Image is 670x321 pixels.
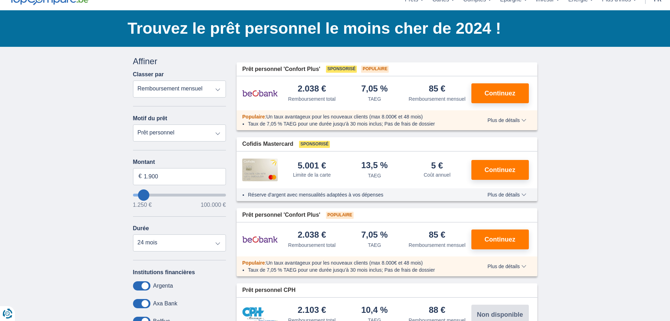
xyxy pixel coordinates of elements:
[237,259,472,266] div: :
[482,192,531,198] button: Plus de détails
[288,95,336,103] div: Remboursement total
[423,171,450,178] div: Coût annuel
[487,118,526,123] span: Plus de détails
[326,66,357,73] span: Sponsorisé
[139,172,142,181] span: €
[429,231,445,240] div: 85 €
[293,171,331,178] div: Limite de la carte
[128,17,537,39] h1: Trouvez le prêt personnel le moins cher de 2024 !
[471,83,529,103] button: Continuez
[288,242,336,249] div: Remboursement total
[299,141,330,148] span: Sponsorisé
[242,231,278,248] img: pret personnel Beobank
[368,172,381,179] div: TAEG
[477,311,523,318] span: Non disponible
[326,212,354,219] span: Populaire
[298,231,326,240] div: 2.038 €
[133,202,152,208] span: 1.250 €
[487,264,526,269] span: Plus de détails
[242,84,278,102] img: pret personnel Beobank
[248,120,467,127] li: Taux de 7,05 % TAEG pour une durée jusqu’à 30 mois inclus; Pas de frais de dossier
[298,84,326,94] div: 2.038 €
[133,115,167,122] label: Motif du prêt
[484,90,515,96] span: Continuez
[242,286,295,294] span: Prêt personnel CPH
[133,71,164,78] label: Classer par
[361,66,389,73] span: Populaire
[429,84,445,94] div: 85 €
[471,229,529,249] button: Continuez
[248,191,467,198] li: Réserve d'argent avec mensualités adaptées à vos dépenses
[248,266,467,273] li: Taux de 7,05 % TAEG pour une durée jusqu’à 30 mois inclus; Pas de frais de dossier
[484,167,515,173] span: Continuez
[487,192,526,197] span: Plus de détails
[153,283,173,289] label: Argenta
[361,84,388,94] div: 7,05 %
[242,260,265,266] span: Populaire
[133,55,226,67] div: Affiner
[368,242,381,249] div: TAEG
[133,225,149,232] label: Durée
[242,211,320,219] span: Prêt personnel 'Confort Plus'
[361,306,388,315] div: 10,4 %
[429,306,445,315] div: 88 €
[237,113,472,120] div: :
[484,236,515,243] span: Continuez
[242,140,293,148] span: Cofidis Mastercard
[409,242,465,249] div: Remboursement mensuel
[266,114,423,120] span: Un taux avantageux pour les nouveaux clients (max 8.000€ et 48 mois)
[133,159,226,165] label: Montant
[368,95,381,103] div: TAEG
[409,95,465,103] div: Remboursement mensuel
[431,161,443,170] div: 5 €
[482,264,531,269] button: Plus de détails
[242,114,265,120] span: Populaire
[266,260,423,266] span: Un taux avantageux pour les nouveaux clients (max 8.000€ et 48 mois)
[153,300,177,307] label: Axa Bank
[361,231,388,240] div: 7,05 %
[201,202,226,208] span: 100.000 €
[242,65,320,73] span: Prêt personnel 'Confort Plus'
[133,194,226,197] input: wantToBorrow
[133,269,195,276] label: Institutions financières
[242,159,278,181] img: pret personnel Cofidis CC
[298,306,326,315] div: 2.103 €
[471,160,529,180] button: Continuez
[482,117,531,123] button: Plus de détails
[298,161,326,170] div: 5.001 €
[361,161,388,171] div: 13,5 %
